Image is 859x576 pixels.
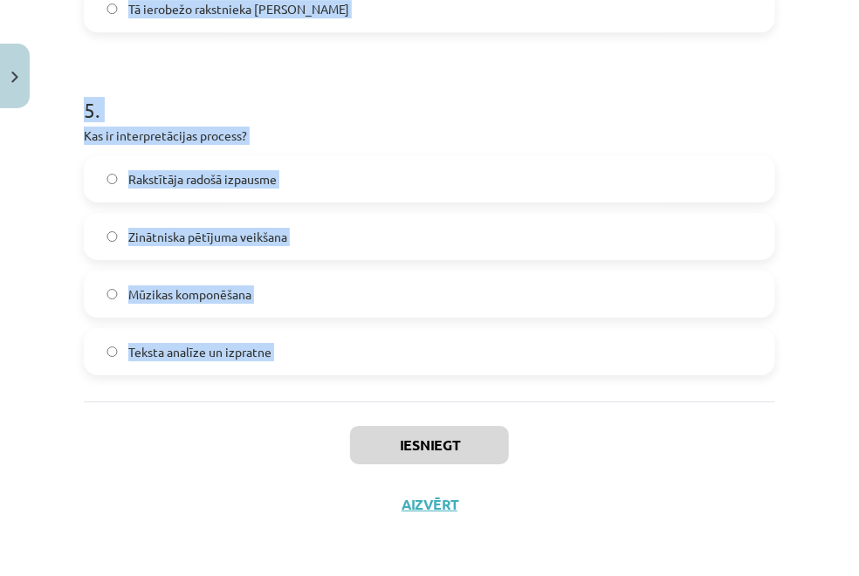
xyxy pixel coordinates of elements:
span: Zinātniska pētījuma veikšana [128,228,287,246]
input: Teksta analīze un izpratne [107,346,118,358]
button: Aizvērt [396,496,463,513]
img: icon-close-lesson-0947bae3869378f0d4975bcd49f059093ad1ed9edebbc8119c70593378902aed.svg [11,72,18,83]
h1: 5 . [84,67,775,121]
span: Rakstītāja radošā izpausme [128,170,277,189]
span: Teksta analīze un izpratne [128,343,271,361]
span: Mūzikas komponēšana [128,285,251,304]
button: Iesniegt [350,426,509,464]
input: Zinātniska pētījuma veikšana [107,231,118,243]
input: Tā ierobežo rakstnieka [PERSON_NAME] [107,3,118,15]
input: Mūzikas komponēšana [107,289,118,300]
input: Rakstītāja radošā izpausme [107,174,118,185]
p: Kas ir interpretācijas process? [84,127,775,145]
